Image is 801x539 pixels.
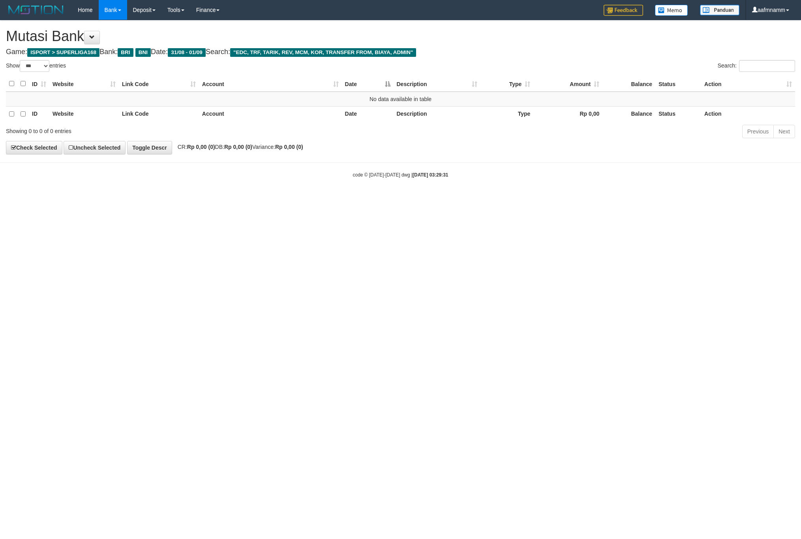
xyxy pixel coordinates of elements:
[394,106,481,122] th: Description
[394,76,481,92] th: Description: activate to sort column ascending
[604,5,643,16] img: Feedback.jpg
[6,92,795,107] td: No data available in table
[602,76,655,92] th: Balance
[6,48,795,56] h4: Game: Bank: Date: Search:
[342,76,394,92] th: Date: activate to sort column descending
[20,60,49,72] select: Showentries
[199,106,342,122] th: Account
[6,141,62,154] a: Check Selected
[655,106,701,122] th: Status
[739,60,795,72] input: Search:
[119,106,199,122] th: Link Code
[29,76,49,92] th: ID: activate to sort column ascending
[6,4,66,16] img: MOTION_logo.png
[742,125,774,138] a: Previous
[135,48,151,57] span: BNI
[119,76,199,92] th: Link Code: activate to sort column ascending
[187,144,215,150] strong: Rp 0,00 (0)
[413,172,448,178] strong: [DATE] 03:29:31
[655,76,701,92] th: Status
[27,48,99,57] span: ISPORT > SUPERLIGA168
[602,106,655,122] th: Balance
[480,106,533,122] th: Type
[6,60,66,72] label: Show entries
[29,106,49,122] th: ID
[224,144,252,150] strong: Rp 0,00 (0)
[6,28,795,44] h1: Mutasi Bank
[127,141,172,154] a: Toggle Descr
[701,106,795,122] th: Action
[64,141,126,154] a: Uncheck Selected
[701,76,795,92] th: Action: activate to sort column ascending
[718,60,795,72] label: Search:
[533,76,602,92] th: Amount: activate to sort column ascending
[199,76,342,92] th: Account: activate to sort column ascending
[655,5,688,16] img: Button%20Memo.svg
[353,172,448,178] small: code © [DATE]-[DATE] dwg |
[230,48,416,57] span: "EDC, TRF, TARIK, REV, MCM, KOR, TRANSFER FROM, BIAYA, ADMIN"
[49,76,119,92] th: Website: activate to sort column ascending
[773,125,795,138] a: Next
[6,124,328,135] div: Showing 0 to 0 of 0 entries
[342,106,394,122] th: Date
[480,76,533,92] th: Type: activate to sort column ascending
[700,5,739,15] img: panduan.png
[118,48,133,57] span: BRI
[49,106,119,122] th: Website
[275,144,303,150] strong: Rp 0,00 (0)
[168,48,206,57] span: 31/08 - 01/09
[174,144,303,150] span: CR: DB: Variance:
[533,106,602,122] th: Rp 0,00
